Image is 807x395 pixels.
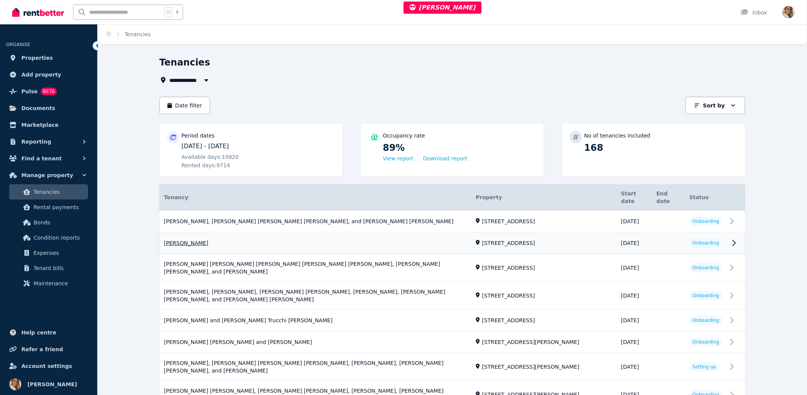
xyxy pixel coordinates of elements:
[34,218,85,227] span: Bonds
[703,102,725,109] p: Sort by
[471,232,617,254] a: View details for Regina Sanroman Vasquez
[159,211,471,232] a: View details for Augusto Cesar de Ibarra, Martin Bueno Adrada, Jenny Louise Amber Ingram, and Ema...
[9,378,21,390] img: Jodie Cartmer
[21,53,53,62] span: Properties
[9,200,88,215] a: Rental payments
[9,215,88,230] a: Bonds
[783,6,795,18] img: Jodie Cartmer
[21,70,61,79] span: Add property
[685,310,727,331] a: View details for Agostina Vanina Maisano and Marianella Trucchi Quinteros
[383,132,425,139] p: Occupancy rate
[125,30,151,38] span: Tenancies
[21,361,72,371] span: Account settings
[617,353,652,381] td: [DATE]
[6,101,91,116] a: Documents
[6,342,91,357] a: Refer a friend
[471,184,617,211] th: Property
[12,6,64,18] img: RentBetter
[727,310,745,331] a: View details for Agostina Vanina Maisano and Marianella Trucchi Quinteros
[685,254,727,281] a: View details for Camila García Reynoso, Sofía Alejandra Pineda Fernández, Brenda Isabel Blanco Sa...
[159,56,210,69] h1: Tenancies
[652,282,685,309] a: View details for Veronica Eliana Osinski, Matthew Jacob Ratner, Carlos Fuentes Garcia, Adriana Fu...
[34,203,85,212] span: Rental payments
[727,331,745,353] a: View details for Juan Francisco Espil and Agustin Lobo
[159,282,471,309] a: View details for Veronica Eliana Osinski, Matthew Jacob Ratner, Carlos Fuentes Garcia, Adriana Fu...
[727,282,745,309] a: View details for Veronica Eliana Osinski, Matthew Jacob Ratner, Carlos Fuentes Garcia, Adriana Fu...
[6,117,91,133] a: Marketplace
[159,353,471,381] a: View details for Isaias Preuss, Andrea Martín Jimenez, Cristian Agustin Fregonese, Elsa López Col...
[471,310,617,331] a: View details for Agostina Vanina Maisano and Marianella Trucchi Quinteros
[685,232,727,254] a: View details for Regina Sanroman Vasquez
[9,261,88,276] a: Tenant bills
[617,184,652,211] th: Start date
[159,254,471,281] a: View details for Camila García Reynoso, Sofía Alejandra Pineda Fernández, Brenda Isabel Blanco Sa...
[584,132,650,139] p: No of tenancies included
[164,194,188,201] span: Tenancy
[21,171,73,180] span: Manage property
[617,282,652,310] td: [DATE]
[471,331,617,353] a: View details for Juan Francisco Espil and Agustin Lobo
[617,310,652,331] td: [DATE]
[98,24,160,44] nav: Breadcrumb
[159,97,210,114] button: Date filter
[685,97,745,114] button: Sort by
[34,264,85,273] span: Tenant bills
[685,353,727,381] a: View details for Isaias Preuss, Andrea Martín Jimenez, Cristian Agustin Fregonese, Elsa López Col...
[652,211,685,232] a: View details for Augusto Cesar de Ibarra, Martin Bueno Adrada, Jenny Louise Amber Ingram, and Ema...
[617,282,652,309] a: View details for Veronica Eliana Osinski, Matthew Jacob Ratner, Carlos Fuentes Garcia, Adriana Fu...
[617,232,652,254] a: View details for Regina Sanroman Vasquez
[9,184,88,200] a: Tenancies
[6,151,91,166] button: Find a tenant
[159,232,471,254] a: View details for Regina Sanroman Vasquez
[6,67,91,82] a: Add property
[471,211,617,232] a: View details for Augusto Cesar de Ibarra, Martin Bueno Adrada, Jenny Louise Amber Ingram, and Ema...
[21,345,63,354] span: Refer a friend
[652,310,685,331] a: View details for Agostina Vanina Maisano and Marianella Trucchi Quinteros
[182,142,335,151] p: [DATE] - [DATE]
[27,380,77,389] span: [PERSON_NAME]
[423,155,468,162] button: Download report
[6,42,30,47] span: ORGANISE
[21,87,38,96] span: Pulse
[727,353,745,381] a: View details for Isaias Preuss, Andrea Martín Jimenez, Cristian Agustin Fregonese, Elsa López Col...
[617,211,652,232] a: View details for Augusto Cesar de Ibarra, Martin Bueno Adrada, Jenny Louise Amber Ingram, and Ema...
[617,331,652,353] a: View details for Juan Francisco Espil and Agustin Lobo
[21,120,58,130] span: Marketplace
[21,328,56,337] span: Help centre
[21,104,55,113] span: Documents
[617,254,652,281] a: View details for Camila García Reynoso, Sofía Alejandra Pineda Fernández, Brenda Isabel Blanco Sa...
[410,4,476,11] span: [PERSON_NAME]
[685,184,727,211] th: Status
[34,233,85,242] span: Condition reports
[652,331,685,353] a: View details for Juan Francisco Espil and Agustin Lobo
[617,211,652,232] td: [DATE]
[652,254,685,281] a: View details for Camila García Reynoso, Sofía Alejandra Pineda Fernández, Brenda Isabel Blanco Sa...
[9,230,88,245] a: Condition reports
[182,153,239,161] span: Available days: 10920
[584,142,738,154] p: 168
[21,154,62,163] span: Find a tenant
[6,325,91,340] a: Help centre
[652,184,685,211] th: End date
[741,9,767,16] div: Inbox
[727,254,745,281] a: View details for Camila García Reynoso, Sofía Alejandra Pineda Fernández, Brenda Isabel Blanco Sa...
[6,168,91,183] button: Manage property
[685,282,727,309] a: View details for Veronica Eliana Osinski, Matthew Jacob Ratner, Carlos Fuentes Garcia, Adriana Fu...
[34,187,85,197] span: Tenancies
[182,162,230,169] span: Rented days: 9714
[176,9,179,15] span: k
[41,88,57,95] span: BETA
[727,232,745,254] a: View details for Regina Sanroman Vasquez
[6,50,91,66] a: Properties
[159,310,471,331] a: View details for Agostina Vanina Maisano and Marianella Trucchi Quinteros
[652,353,685,381] a: View details for Isaias Preuss, Andrea Martín Jimenez, Cristian Agustin Fregonese, Elsa López Col...
[685,331,727,353] a: View details for Juan Francisco Espil and Agustin Lobo
[617,254,652,282] td: [DATE]
[471,282,617,309] a: View details for Veronica Eliana Osinski, Matthew Jacob Ratner, Carlos Fuentes Garcia, Adriana Fu...
[652,232,685,254] a: View details for Regina Sanroman Vasquez
[182,132,215,139] p: Period dates
[617,353,652,381] a: View details for Isaias Preuss, Andrea Martín Jimenez, Cristian Agustin Fregonese, Elsa López Col...
[471,254,617,281] a: View details for Camila García Reynoso, Sofía Alejandra Pineda Fernández, Brenda Isabel Blanco Sa...
[617,310,652,331] a: View details for Agostina Vanina Maisano and Marianella Trucchi Quinteros
[685,211,727,232] a: View details for Augusto Cesar de Ibarra, Martin Bueno Adrada, Jenny Louise Amber Ingram, and Ema...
